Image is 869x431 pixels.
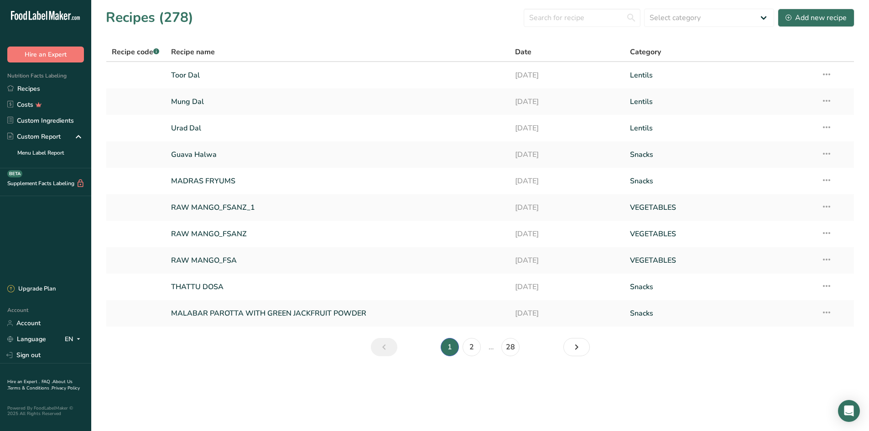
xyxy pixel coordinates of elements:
a: [DATE] [515,92,619,111]
a: VEGETABLES [630,198,810,217]
a: Toor Dal [171,66,505,85]
a: Lentils [630,119,810,138]
div: EN [65,334,84,345]
a: VEGETABLES [630,251,810,270]
div: Upgrade Plan [7,285,56,294]
a: RAW MANGO_FSANZ [171,224,505,244]
a: Terms & Conditions . [8,385,52,391]
a: Language [7,331,46,347]
a: Mung Dal [171,92,505,111]
a: Page 2. [463,338,481,356]
a: Snacks [630,304,810,323]
span: Recipe code [112,47,159,57]
a: THATTU DOSA [171,277,505,296]
a: FAQ . [42,379,52,385]
a: [DATE] [515,251,619,270]
span: Recipe name [171,47,215,57]
a: [DATE] [515,304,619,323]
a: About Us . [7,379,73,391]
a: Snacks [630,171,810,191]
a: MADRAS FRYUMS [171,171,505,191]
span: Date [515,47,531,57]
a: Privacy Policy [52,385,80,391]
a: [DATE] [515,145,619,164]
a: Previous page [371,338,397,356]
div: Open Intercom Messenger [838,400,860,422]
div: Add new recipe [786,12,847,23]
a: MALABAR PAROTTA WITH GREEN JACKFRUIT POWDER [171,304,505,323]
button: Hire an Expert [7,47,84,62]
input: Search for recipe [524,9,640,27]
h1: Recipes (278) [106,7,193,28]
a: Urad Dal [171,119,505,138]
a: Page 28. [501,338,520,356]
a: VEGETABLES [630,224,810,244]
a: Lentils [630,66,810,85]
a: [DATE] [515,119,619,138]
a: [DATE] [515,277,619,296]
a: Guava Halwa [171,145,505,164]
div: Custom Report [7,132,61,141]
a: [DATE] [515,171,619,191]
div: BETA [7,170,22,177]
span: Category [630,47,661,57]
a: Lentils [630,92,810,111]
a: [DATE] [515,224,619,244]
a: Snacks [630,277,810,296]
button: Add new recipe [778,9,854,27]
a: Next page [563,338,590,356]
a: RAW MANGO_FSA [171,251,505,270]
a: Snacks [630,145,810,164]
div: Powered By FoodLabelMaker © 2025 All Rights Reserved [7,405,84,416]
a: [DATE] [515,198,619,217]
a: Hire an Expert . [7,379,40,385]
a: [DATE] [515,66,619,85]
a: RAW MANGO_FSANZ_1 [171,198,505,217]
